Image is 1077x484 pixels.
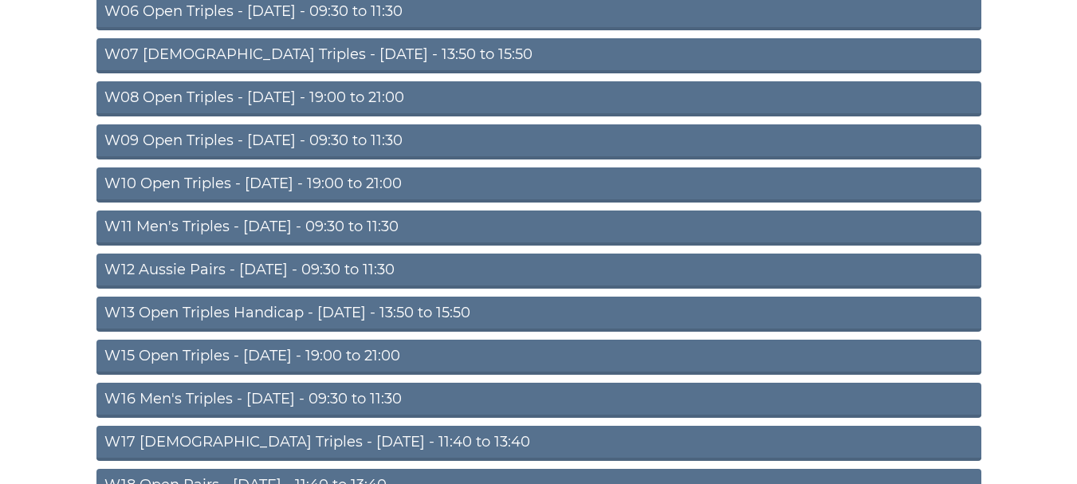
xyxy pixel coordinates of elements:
a: W11 Men's Triples - [DATE] - 09:30 to 11:30 [96,211,981,246]
a: W17 [DEMOGRAPHIC_DATA] Triples - [DATE] - 11:40 to 13:40 [96,426,981,461]
a: W16 Men's Triples - [DATE] - 09:30 to 11:30 [96,383,981,418]
a: W09 Open Triples - [DATE] - 09:30 to 11:30 [96,124,981,159]
a: W07 [DEMOGRAPHIC_DATA] Triples - [DATE] - 13:50 to 15:50 [96,38,981,73]
a: W12 Aussie Pairs - [DATE] - 09:30 to 11:30 [96,254,981,289]
a: W13 Open Triples Handicap - [DATE] - 13:50 to 15:50 [96,297,981,332]
a: W15 Open Triples - [DATE] - 19:00 to 21:00 [96,340,981,375]
a: W10 Open Triples - [DATE] - 19:00 to 21:00 [96,167,981,203]
a: W08 Open Triples - [DATE] - 19:00 to 21:00 [96,81,981,116]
